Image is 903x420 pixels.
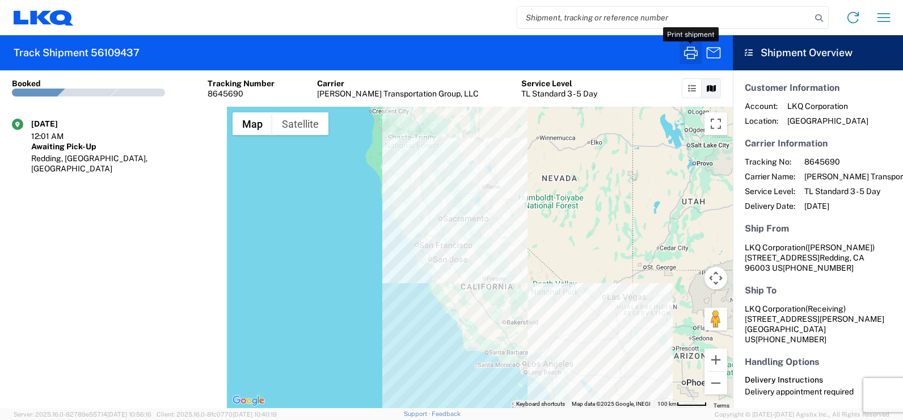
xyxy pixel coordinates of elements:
[657,401,677,407] span: 100 km
[404,410,432,417] a: Support
[714,402,729,409] a: Terms
[745,253,820,262] span: [STREET_ADDRESS]
[745,242,891,273] address: Redding, CA 96003 US
[208,78,275,89] div: Tracking Number
[745,356,891,367] h5: Handling Options
[787,101,868,111] span: LKQ Corporation
[704,348,727,371] button: Zoom in
[783,263,854,272] span: [PHONE_NUMBER]
[745,304,891,345] address: [GEOGRAPHIC_DATA] US
[572,401,651,407] span: Map data ©2025 Google, INEGI
[787,116,868,126] span: [GEOGRAPHIC_DATA]
[745,243,805,252] span: LKQ Corporation
[745,101,778,111] span: Account:
[317,78,479,89] div: Carrier
[745,116,778,126] span: Location:
[704,308,727,330] button: Drag Pegman onto the map to open Street View
[517,7,811,28] input: Shipment, tracking or reference number
[704,112,727,135] button: Toggle fullscreen view
[704,372,727,394] button: Zoom out
[14,46,140,60] h2: Track Shipment 56109437
[745,387,891,397] div: Delivery appointment required
[756,335,826,344] span: [PHONE_NUMBER]
[233,112,272,135] button: Show street map
[14,411,151,418] span: Server: 2025.16.0-82789e55714
[745,201,795,211] span: Delivery Date:
[31,119,88,129] div: [DATE]
[745,82,891,93] h5: Customer Information
[12,78,41,89] div: Booked
[31,153,215,174] div: Redding, [GEOGRAPHIC_DATA], [GEOGRAPHIC_DATA]
[317,89,479,99] div: [PERSON_NAME] Transportation Group, LLC
[233,411,277,418] span: [DATE] 10:40:19
[745,138,891,149] h5: Carrier Information
[272,112,328,135] button: Show satellite imagery
[733,35,903,70] header: Shipment Overview
[805,243,875,252] span: ([PERSON_NAME])
[516,400,565,408] button: Keyboard shortcuts
[745,223,891,234] h5: Ship From
[745,157,795,167] span: Tracking No:
[31,131,88,141] div: 12:01 AM
[107,411,151,418] span: [DATE] 10:56:16
[208,89,275,99] div: 8645690
[31,141,215,152] div: Awaiting Pick-Up
[745,285,891,296] h5: Ship To
[654,400,710,408] button: Map Scale: 100 km per 49 pixels
[521,78,597,89] div: Service Level
[805,304,846,313] span: (Receiving)
[745,171,795,182] span: Carrier Name:
[715,409,889,419] span: Copyright © [DATE]-[DATE] Agistix Inc., All Rights Reserved
[157,411,277,418] span: Client: 2025.16.0-8fc0770
[432,410,461,417] a: Feedback
[745,304,884,324] span: LKQ Corporation [STREET_ADDRESS][PERSON_NAME]
[704,267,727,289] button: Map camera controls
[230,393,267,408] img: Google
[745,375,891,385] h6: Delivery Instructions
[230,393,267,408] a: Open this area in Google Maps (opens a new window)
[521,89,597,99] div: TL Standard 3 - 5 Day
[745,186,795,196] span: Service Level:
